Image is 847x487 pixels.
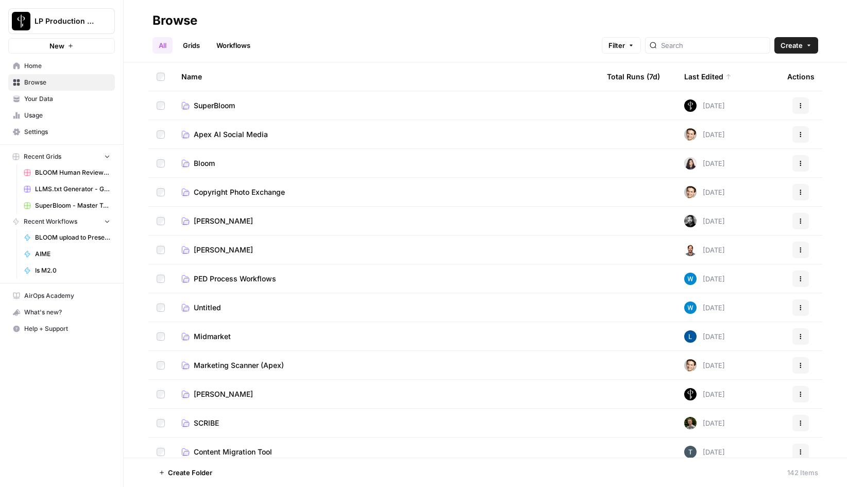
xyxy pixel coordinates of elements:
span: Recent Grids [24,152,61,161]
span: Filter [608,40,625,51]
div: [DATE] [684,388,725,400]
a: All [153,37,173,54]
span: SuperBloom [194,100,235,111]
span: LLMS.txt Generator - Grid [35,184,110,194]
a: SuperBloom [181,100,590,111]
img: fdbthlkohqvq3b2ybzi3drh0kqcb [684,244,697,256]
img: LP Production Workloads Logo [12,12,30,30]
button: Recent Workflows [8,214,115,229]
img: ytzwuzx6khwl459aly6hhom9lt3a [684,330,697,343]
div: 142 Items [787,467,818,478]
span: BLOOM upload to Presence (after Human Review) [35,233,110,242]
span: Content Migration Tool [194,447,272,457]
button: Help + Support [8,321,115,337]
img: e6dqg6lbdbpjqp1a7mpgiwrn07v8 [684,273,697,285]
img: ih2jixxbj7rylhb9xf8ex4kii2c8 [684,446,697,458]
span: SCRIBE [194,418,219,428]
span: Your Data [24,94,110,104]
span: Create [781,40,803,51]
div: Actions [787,62,815,91]
span: Create Folder [168,467,212,478]
img: igx41einpi7acp9wwfqpquzmun49 [684,157,697,170]
span: Apex AI Social Media [194,129,268,140]
a: Bloom [181,158,590,169]
div: What's new? [9,305,114,320]
img: e6dqg6lbdbpjqp1a7mpgiwrn07v8 [684,301,697,314]
a: Untitled [181,303,590,313]
div: [DATE] [684,417,725,429]
span: Copyright Photo Exchange [194,187,285,197]
span: AirOps Academy [24,291,110,300]
span: Recent Workflows [24,217,77,226]
a: Apex AI Social Media [181,129,590,140]
span: Marketing Scanner (Apex) [194,360,284,371]
span: Help + Support [24,324,110,333]
a: Browse [8,74,115,91]
div: [DATE] [684,446,725,458]
a: Home [8,58,115,74]
span: Usage [24,111,110,120]
div: [DATE] [684,301,725,314]
a: LLMS.txt Generator - Grid [19,181,115,197]
span: Is M2.0 [35,266,110,275]
img: j7temtklz6amjwtjn5shyeuwpeb0 [684,359,697,372]
div: [DATE] [684,215,725,227]
a: Is M2.0 [19,262,115,279]
input: Search [661,40,766,51]
div: Total Runs (7d) [607,62,660,91]
img: w50xlh1naze4627dnbfjqd4btcln [684,215,697,227]
a: Copyright Photo Exchange [181,187,590,197]
span: [PERSON_NAME] [194,389,253,399]
button: Create [774,37,818,54]
div: [DATE] [684,244,725,256]
a: Settings [8,124,115,140]
span: SuperBloom - Master Topic List [35,201,110,210]
span: New [49,41,64,51]
img: 0l3uqmpcmxucjvy0rsqzbc15vx5l [684,417,697,429]
a: SCRIBE [181,418,590,428]
a: [PERSON_NAME] [181,245,590,255]
span: Bloom [194,158,215,169]
img: wy7w4sbdaj7qdyha500izznct9l3 [684,388,697,400]
button: New [8,38,115,54]
div: [DATE] [684,157,725,170]
a: Midmarket [181,331,590,342]
a: AirOps Academy [8,288,115,304]
a: BLOOM upload to Presence (after Human Review) [19,229,115,246]
span: Home [24,61,110,71]
img: s490wiz4j6jcuzx6yvvs5e0w4nek [684,99,697,112]
span: Untitled [194,303,221,313]
span: BLOOM Human Review (ver2) [35,168,110,177]
button: Filter [602,37,641,54]
span: [PERSON_NAME] [194,216,253,226]
a: [PERSON_NAME] [181,216,590,226]
a: Content Migration Tool [181,447,590,457]
span: PED Process Workflows [194,274,276,284]
div: [DATE] [684,330,725,343]
img: j7temtklz6amjwtjn5shyeuwpeb0 [684,128,697,141]
span: LP Production Workloads [35,16,97,26]
span: Midmarket [194,331,231,342]
button: Workspace: LP Production Workloads [8,8,115,34]
button: Create Folder [153,464,218,481]
div: [DATE] [684,186,725,198]
div: [DATE] [684,128,725,141]
a: Workflows [210,37,257,54]
span: [PERSON_NAME] [194,245,253,255]
img: j7temtklz6amjwtjn5shyeuwpeb0 [684,186,697,198]
a: Grids [177,37,206,54]
div: [DATE] [684,359,725,372]
div: Browse [153,12,197,29]
span: Settings [24,127,110,137]
div: [DATE] [684,99,725,112]
button: What's new? [8,304,115,321]
a: [PERSON_NAME] [181,389,590,399]
button: Recent Grids [8,149,115,164]
span: Browse [24,78,110,87]
a: Usage [8,107,115,124]
span: AIME [35,249,110,259]
div: Last Edited [684,62,732,91]
a: SuperBloom - Master Topic List [19,197,115,214]
a: BLOOM Human Review (ver2) [19,164,115,181]
div: Name [181,62,590,91]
